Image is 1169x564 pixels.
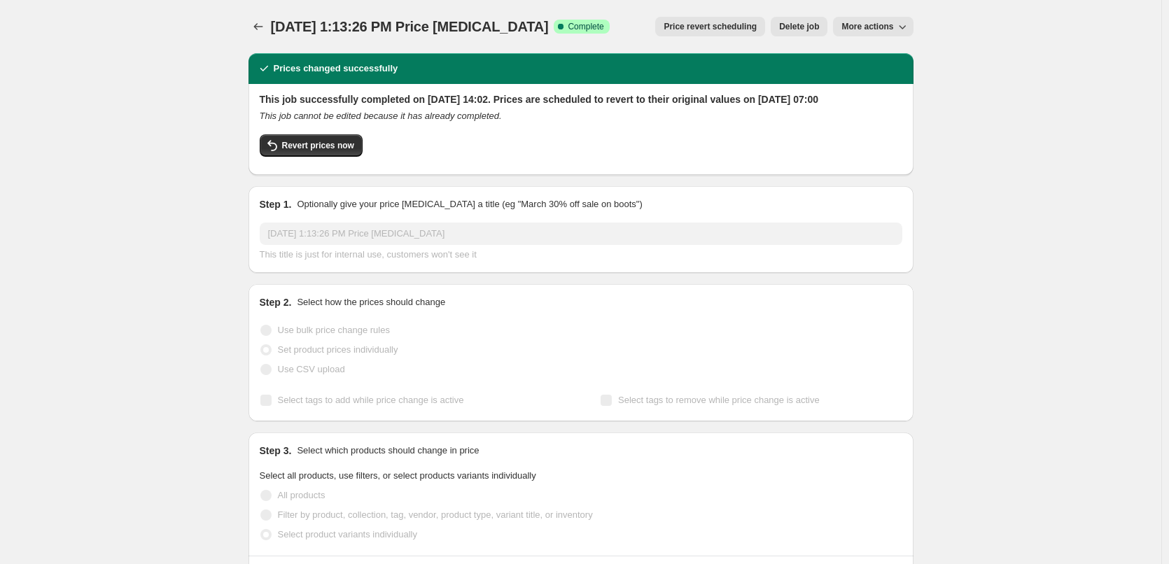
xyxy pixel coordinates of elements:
[278,509,593,520] span: Filter by product, collection, tag, vendor, product type, variant title, or inventory
[278,344,398,355] span: Set product prices individually
[282,140,354,151] span: Revert prices now
[278,395,464,405] span: Select tags to add while price change is active
[278,364,345,374] span: Use CSV upload
[260,470,536,481] span: Select all products, use filters, or select products variants individually
[271,19,549,34] span: [DATE] 1:13:26 PM Price [MEDICAL_DATA]
[771,17,827,36] button: Delete job
[841,21,893,32] span: More actions
[278,325,390,335] span: Use bulk price change rules
[655,17,765,36] button: Price revert scheduling
[248,17,268,36] button: Price change jobs
[568,21,603,32] span: Complete
[274,62,398,76] h2: Prices changed successfully
[260,295,292,309] h2: Step 2.
[260,92,902,106] h2: This job successfully completed on [DATE] 14:02. Prices are scheduled to revert to their original...
[779,21,819,32] span: Delete job
[278,490,325,500] span: All products
[260,111,502,121] i: This job cannot be edited because it has already completed.
[297,197,642,211] p: Optionally give your price [MEDICAL_DATA] a title (eg "March 30% off sale on boots")
[297,295,445,309] p: Select how the prices should change
[260,223,902,245] input: 30% off holiday sale
[664,21,757,32] span: Price revert scheduling
[618,395,820,405] span: Select tags to remove while price change is active
[260,249,477,260] span: This title is just for internal use, customers won't see it
[260,197,292,211] h2: Step 1.
[278,529,417,540] span: Select product variants individually
[260,444,292,458] h2: Step 3.
[260,134,363,157] button: Revert prices now
[297,444,479,458] p: Select which products should change in price
[833,17,913,36] button: More actions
